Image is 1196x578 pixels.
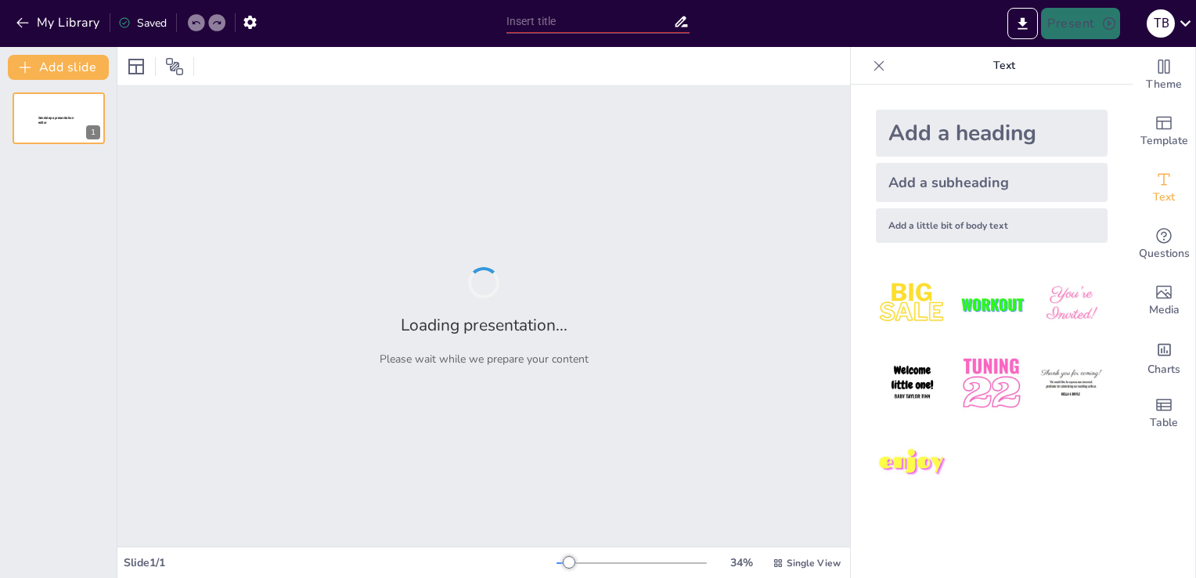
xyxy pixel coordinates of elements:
[876,163,1108,202] div: Add a subheading
[955,347,1028,420] img: 5.jpeg
[1041,8,1119,39] button: Present
[1133,273,1195,329] div: Add images, graphics, shapes or video
[1147,361,1180,378] span: Charts
[1133,216,1195,273] div: Get real-time input from your audience
[8,55,109,80] button: Add slide
[876,347,949,420] img: 4.jpeg
[876,268,949,341] img: 1.jpeg
[38,116,74,125] span: Sendsteps presentation editor
[118,16,167,31] div: Saved
[892,47,1117,85] p: Text
[1149,302,1180,319] span: Media
[1139,245,1190,262] span: Questions
[955,268,1028,341] img: 2.jpeg
[1150,414,1178,432] span: Table
[1007,8,1038,39] button: Export to PowerPoint
[1133,103,1195,160] div: Add ready made slides
[1035,268,1108,341] img: 3.jpeg
[165,57,184,76] span: Position
[1133,385,1195,442] div: Add a table
[86,125,100,139] div: 1
[506,10,674,33] input: Insert title
[401,314,567,336] h2: Loading presentation...
[876,110,1108,157] div: Add a heading
[12,10,106,35] button: My Library
[124,54,149,79] div: Layout
[876,427,949,500] img: 7.jpeg
[722,555,760,570] div: 34 %
[124,555,557,570] div: Slide 1 / 1
[13,92,105,144] div: 1
[1147,9,1175,38] div: T B
[1140,132,1188,150] span: Template
[1133,47,1195,103] div: Change the overall theme
[1146,76,1182,93] span: Theme
[787,557,841,569] span: Single View
[1153,189,1175,206] span: Text
[380,352,589,367] p: Please wait while we prepare your content
[1035,347,1108,420] img: 6.jpeg
[1147,8,1175,39] button: T B
[876,208,1108,243] div: Add a little bit of body text
[1133,329,1195,385] div: Add charts and graphs
[1133,160,1195,216] div: Add text boxes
